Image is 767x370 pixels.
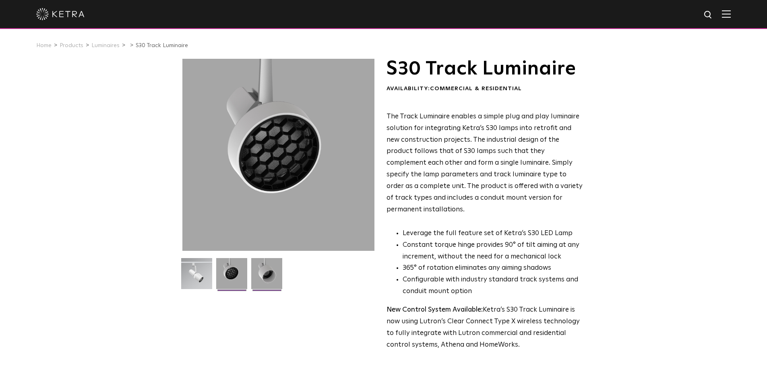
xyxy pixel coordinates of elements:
[36,43,52,48] a: Home
[216,258,247,295] img: 3b1b0dc7630e9da69e6b
[387,304,583,351] p: Ketra’s S30 Track Luminaire is now using Lutron’s Clear Connect Type X wireless technology to ful...
[36,8,85,20] img: ketra-logo-2019-white
[403,263,583,274] li: 365° of rotation eliminates any aiming shadows
[387,85,583,93] div: Availability:
[387,59,583,79] h1: S30 Track Luminaire
[430,86,522,91] span: Commercial & Residential
[403,274,583,298] li: Configurable with industry standard track systems and conduit mount option
[136,43,188,48] a: S30 Track Luminaire
[91,43,120,48] a: Luminaires
[703,10,713,20] img: search icon
[403,240,583,263] li: Constant torque hinge provides 90° of tilt aiming at any increment, without the need for a mechan...
[403,228,583,240] li: Leverage the full feature set of Ketra’s S30 LED Lamp
[722,10,731,18] img: Hamburger%20Nav.svg
[387,113,583,213] span: The Track Luminaire enables a simple plug and play luminaire solution for integrating Ketra’s S30...
[60,43,83,48] a: Products
[181,258,212,295] img: S30-Track-Luminaire-2021-Web-Square
[251,258,282,295] img: 9e3d97bd0cf938513d6e
[387,306,483,313] strong: New Control System Available:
